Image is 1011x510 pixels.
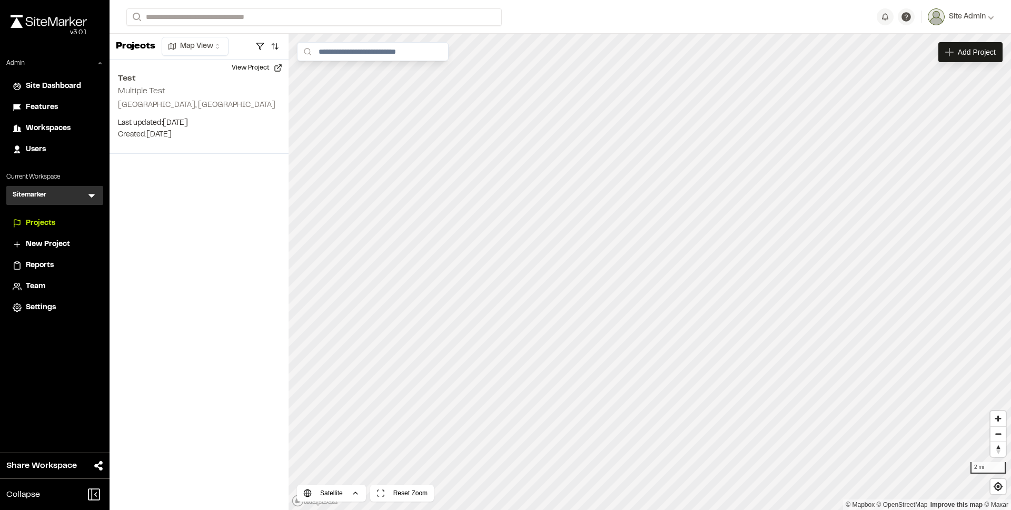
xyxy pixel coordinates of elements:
span: Site Admin [949,11,986,23]
span: Site Dashboard [26,81,81,92]
span: Collapse [6,488,40,501]
button: Find my location [990,479,1006,494]
h2: Multiple Test [118,87,165,95]
a: Users [13,144,97,155]
a: OpenStreetMap [877,501,928,508]
span: Workspaces [26,123,71,134]
a: Mapbox [846,501,875,508]
h3: Sitemarker [13,190,46,201]
p: Last updated: [DATE] [118,117,280,129]
a: Features [13,102,97,113]
a: Projects [13,218,97,229]
a: New Project [13,239,97,250]
canvas: Map [289,34,1011,510]
a: Mapbox logo [292,495,338,507]
a: Settings [13,302,97,313]
button: Satellite [297,485,366,502]
a: Maxar [984,501,1008,508]
a: Site Dashboard [13,81,97,92]
span: New Project [26,239,70,250]
a: Map feedback [930,501,983,508]
span: Team [26,281,45,292]
button: Zoom out [990,426,1006,442]
p: Created: [DATE] [118,129,280,141]
button: Site Admin [928,8,994,25]
div: 2 mi [970,462,1006,474]
p: Admin [6,58,25,68]
p: Current Workspace [6,172,103,182]
a: Workspaces [13,123,97,134]
span: Reset bearing to north [990,442,1006,457]
button: Reset Zoom [370,485,434,502]
span: Features [26,102,58,113]
span: Projects [26,218,55,229]
span: Share Workspace [6,459,77,472]
div: Oh geez...please don't... [11,28,87,37]
button: Zoom in [990,411,1006,426]
h2: Test [118,72,280,85]
p: [GEOGRAPHIC_DATA], [GEOGRAPHIC_DATA] [118,100,280,111]
span: Reports [26,260,54,271]
img: User [928,8,945,25]
span: Settings [26,302,56,313]
a: Reports [13,260,97,271]
p: Projects [116,40,155,54]
button: Search [126,8,145,26]
span: Users [26,144,46,155]
img: rebrand.png [11,15,87,28]
button: View Project [225,60,289,76]
a: Team [13,281,97,292]
button: Reset bearing to north [990,442,1006,457]
span: Add Project [958,47,996,57]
